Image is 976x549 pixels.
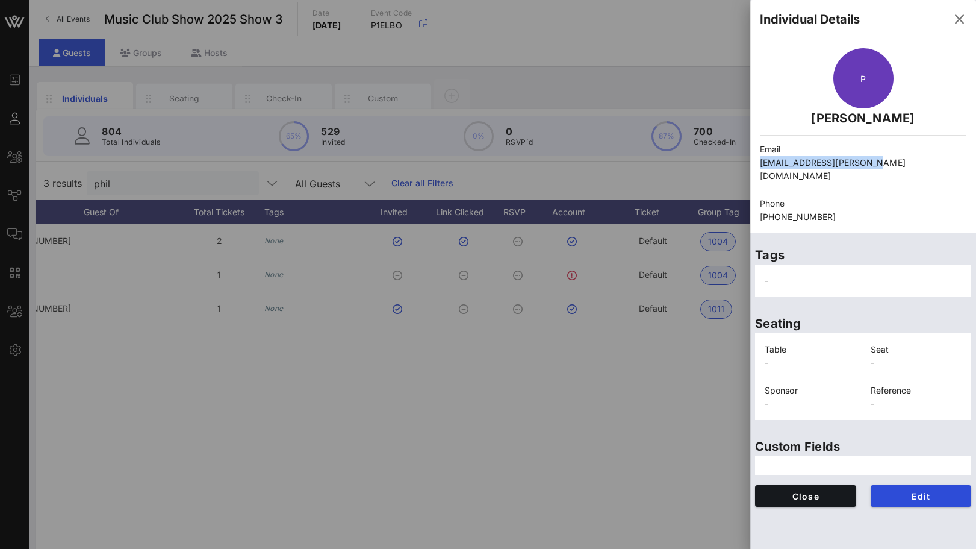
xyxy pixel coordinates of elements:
p: Seat [871,343,962,356]
p: [PHONE_NUMBER] [760,210,966,224]
p: Seating [755,314,971,333]
p: Tags [755,245,971,265]
p: Sponsor [765,384,856,397]
button: Close [755,485,856,507]
p: [EMAIL_ADDRESS][PERSON_NAME][DOMAIN_NAME] [760,156,966,183]
p: - [871,356,962,369]
p: - [871,397,962,410]
p: - [765,356,856,369]
button: Edit [871,485,972,507]
p: Reference [871,384,962,397]
p: Phone [760,197,966,210]
p: Custom Fields [755,437,971,456]
span: P [860,74,866,84]
div: Individual Details [760,10,860,28]
p: [PERSON_NAME] [760,108,966,128]
p: Email [760,143,966,156]
span: Close [765,491,847,501]
p: Table [765,343,856,356]
p: - [765,397,856,410]
span: Edit [880,491,962,501]
span: - [765,275,768,286]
